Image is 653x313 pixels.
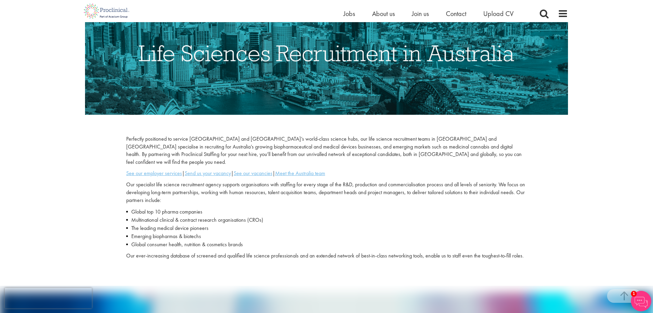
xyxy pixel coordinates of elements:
a: Jobs [344,9,355,18]
span: 1 [631,291,637,297]
a: See our employer services [126,170,182,177]
a: Upload CV [483,9,514,18]
p: Perfectly positioned to service [GEOGRAPHIC_DATA] and [GEOGRAPHIC_DATA]’s world-class science hub... [126,135,527,166]
li: Multinational clinical & contract research organisations (CROs) [126,216,527,224]
li: Emerging biopharmas & biotechs [126,232,527,240]
img: Chatbot [631,291,651,311]
a: See our vacancies [234,170,272,177]
a: Contact [446,9,466,18]
li: Global consumer health, nutrition & cosmetics brands [126,240,527,249]
a: Send us your vacancy [185,170,231,177]
a: Meet the Australia team [275,170,325,177]
li: Global top 10 pharma companies [126,208,527,216]
a: About us [372,9,395,18]
a: Join us [412,9,429,18]
li: The leading medical device pioneers [126,224,527,232]
p: | | | [126,170,527,177]
p: Our specialist life science recruitment agency supports organisations with staffing for every sta... [126,181,527,204]
iframe: reCAPTCHA [5,288,92,308]
p: Our ever-increasing database of screened and qualified life science professionals and an extended... [126,252,527,260]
